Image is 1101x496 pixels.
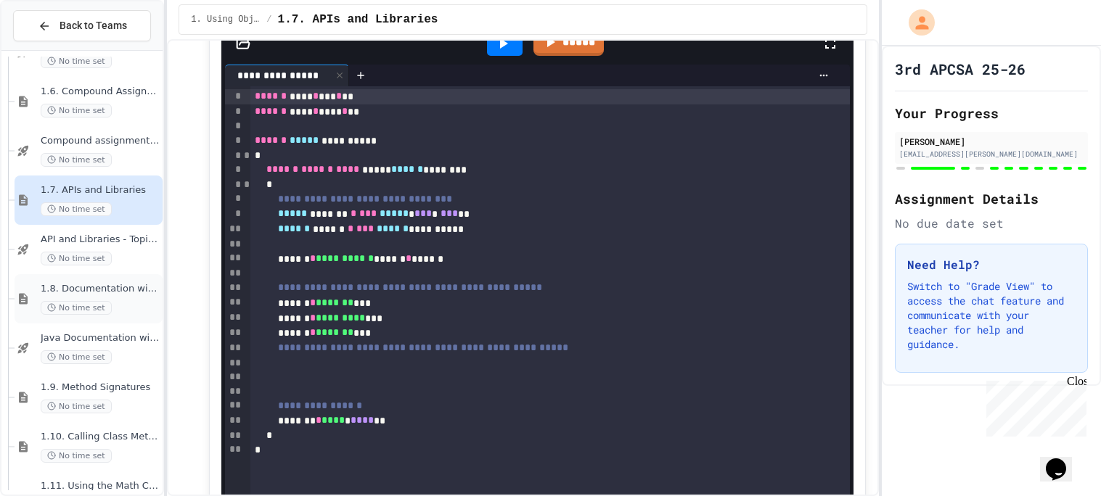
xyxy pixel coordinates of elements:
h2: Your Progress [895,103,1088,123]
div: Chat with us now!Close [6,6,100,92]
h3: Need Help? [907,256,1076,273]
p: Switch to "Grade View" to access the chat feature and communicate with your teacher for help and ... [907,279,1076,352]
button: Back to Teams [13,10,151,41]
iframe: chat widget [981,375,1086,437]
span: 1.6. Compound Assignment Operators [41,86,160,98]
span: 1.7. APIs and Libraries [278,11,438,28]
span: Back to Teams [60,18,127,33]
div: No due date set [895,215,1088,232]
span: No time set [41,153,112,167]
span: 1.9. Method Signatures [41,381,160,394]
span: 1.11. Using the Math Class [41,480,160,492]
span: API and Libraries - Topic 1.7 [41,233,160,246]
span: No time set [41,54,112,68]
span: No time set [41,202,112,216]
span: No time set [41,350,112,364]
span: 1.10. Calling Class Methods [41,431,160,443]
h1: 3rd APCSA 25-26 [895,59,1026,79]
div: [EMAIL_ADDRESS][PERSON_NAME][DOMAIN_NAME] [899,149,1084,160]
span: Java Documentation with Comments - Topic 1.8 [41,332,160,344]
span: No time set [41,301,112,315]
span: No time set [41,400,112,413]
span: No time set [41,449,112,463]
div: My Account [893,6,938,39]
span: / [266,14,271,25]
span: 1.8. Documentation with Comments and Preconditions [41,283,160,295]
iframe: chat widget [1040,438,1086,481]
div: [PERSON_NAME] [899,135,1084,148]
span: No time set [41,252,112,265]
h2: Assignment Details [895,189,1088,209]
span: 1. Using Objects and Methods [191,14,261,25]
span: 1.7. APIs and Libraries [41,184,160,197]
span: Compound assignment operators - Quiz [41,135,160,147]
span: No time set [41,104,112,117]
